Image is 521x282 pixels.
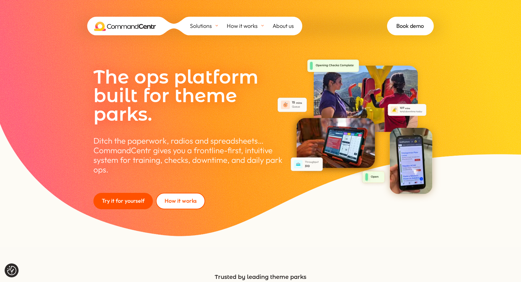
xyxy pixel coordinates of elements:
[296,163,375,170] picture: Tablet
[358,167,390,188] img: Open
[396,21,424,31] span: Book demo
[387,17,434,35] a: Book demo
[7,266,16,275] img: Revisit consent button
[313,66,418,132] img: Ride Operators
[93,193,153,209] a: Try it for yourself
[386,112,428,119] picture: Downtime
[227,21,258,31] span: How it works
[303,55,364,77] img: Checks Complete
[190,21,212,31] span: Solutions
[390,128,433,194] img: Mobile Device
[93,136,264,146] span: Ditch the paperwork, radios and spreadsheets…
[296,118,375,168] img: Tablet
[93,145,282,175] span: CommandCentr gives you a frontline-first, intuitive system for training, checks, downtime, and da...
[190,17,227,35] a: Solutions
[227,17,273,35] a: How it works
[313,127,418,134] picture: Ride Operators
[156,193,205,209] a: How it works
[358,183,390,190] picture: Open
[273,17,302,35] a: About us
[303,72,364,79] picture: Checks Complete
[289,167,325,175] picture: Throughput
[7,266,16,275] button: Consent Preferences
[215,274,306,280] span: Trusted by leading theme parks
[276,96,309,114] img: Queue
[390,189,433,196] picture: Mobile Device
[276,108,309,115] picture: Queue
[93,66,258,125] span: The ops platform built for theme parks.
[273,21,294,31] span: About us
